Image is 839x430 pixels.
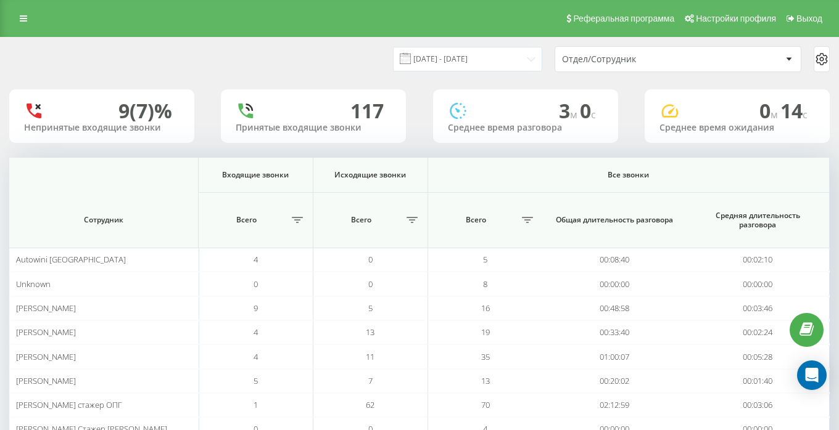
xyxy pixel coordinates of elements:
td: 00:05:28 [686,344,830,368]
span: 0 [368,254,373,265]
span: 4 [254,254,258,265]
span: Выход [796,14,822,23]
div: Среднее время ожидания [659,123,815,133]
span: [PERSON_NAME] стажер ОПГ [16,399,122,410]
span: Сотрудник [24,215,183,225]
span: 35 [481,351,490,362]
span: 4 [254,351,258,362]
span: 5 [368,302,373,314]
td: 00:00:00 [543,272,687,296]
span: 8 [483,278,487,290]
span: c [591,108,596,121]
div: Open Intercom Messenger [797,360,827,390]
span: Исходящие звонки [324,170,416,180]
td: 00:03:06 [686,393,830,417]
span: м [771,108,780,121]
span: [PERSON_NAME] [16,375,76,386]
span: 4 [254,327,258,338]
span: 14 [780,97,808,124]
span: 3 [559,97,580,124]
span: c [803,108,808,121]
span: 62 [366,399,374,410]
td: 02:12:59 [543,393,687,417]
span: 13 [366,327,374,338]
span: м [570,108,580,121]
div: Непринятые входящие звонки [24,123,180,133]
span: 13 [481,375,490,386]
div: Отдел/Сотрудник [562,54,709,65]
span: 5 [483,254,487,265]
span: 16 [481,302,490,314]
span: [PERSON_NAME] [16,302,76,314]
span: Реферальная программа [573,14,674,23]
span: [PERSON_NAME] [16,351,76,362]
span: Всего [205,215,288,225]
td: 00:03:46 [686,296,830,320]
span: 19 [481,327,490,338]
span: Всего [434,215,518,225]
div: Среднее время разговора [448,123,603,133]
div: 9 (7)% [118,99,172,123]
td: 00:48:58 [543,296,687,320]
span: Средняя длительность разговора [699,211,816,230]
span: 5 [254,375,258,386]
span: Всего [320,215,403,225]
span: 70 [481,399,490,410]
td: 00:01:40 [686,369,830,393]
td: 00:08:40 [543,248,687,272]
td: 00:00:00 [686,272,830,296]
span: 0 [368,278,373,290]
span: Настройки профиля [696,14,776,23]
span: 0 [580,97,596,124]
span: 9 [254,302,258,314]
span: Все звонки [453,170,803,180]
span: Входящие звонки [210,170,302,180]
span: Autowini [GEOGRAPHIC_DATA] [16,254,126,265]
td: 01:00:07 [543,344,687,368]
td: 00:33:40 [543,320,687,344]
span: Общая длительность разговора [556,215,674,225]
td: 00:20:02 [543,369,687,393]
span: 0 [254,278,258,290]
span: [PERSON_NAME] [16,327,76,338]
span: 7 [368,375,373,386]
span: 1 [254,399,258,410]
div: Принятые входящие звонки [236,123,391,133]
span: 0 [759,97,780,124]
div: 117 [350,99,384,123]
td: 00:02:10 [686,248,830,272]
span: Unknown [16,278,51,290]
td: 00:02:24 [686,320,830,344]
span: 11 [366,351,374,362]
